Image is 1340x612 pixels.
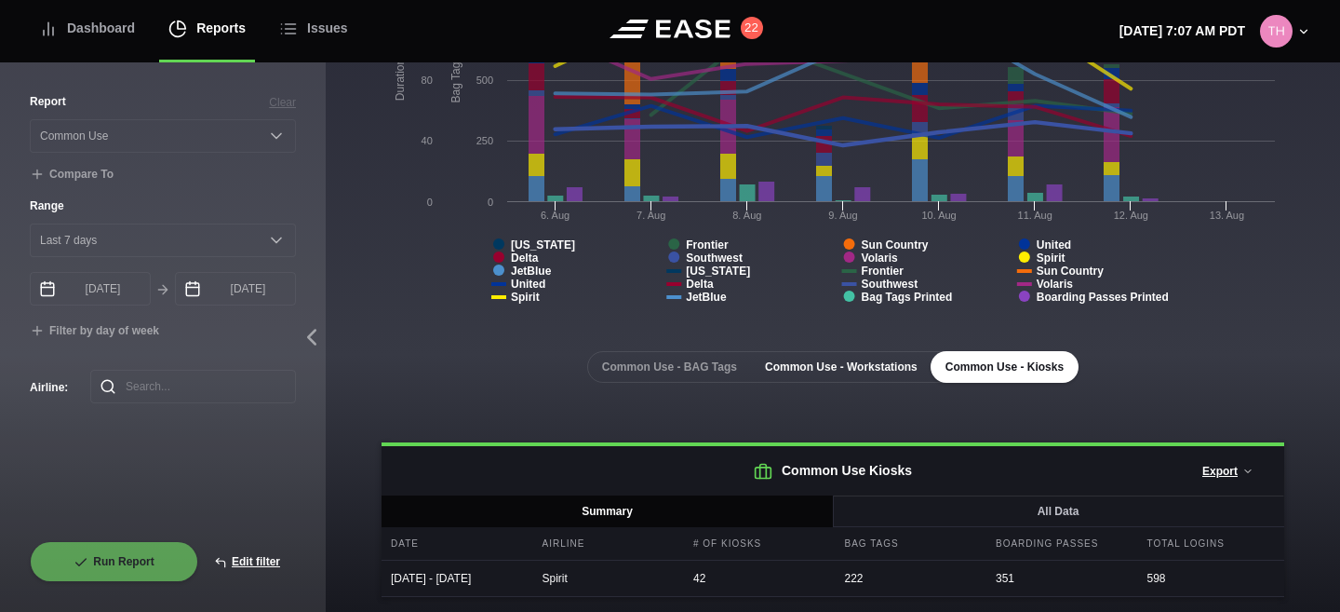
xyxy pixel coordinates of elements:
button: Summary [382,496,834,527]
div: Airline [533,527,680,560]
button: 22 [741,17,763,39]
button: Export [1186,451,1269,492]
button: Compare To [30,168,114,183]
div: Boarding Passes [986,527,1133,560]
div: # of Kiosks [684,527,831,560]
div: Total Logins [1138,527,1285,560]
tspan: Delta [686,278,714,291]
tspan: 6. Aug [541,210,569,221]
tspan: Duration [394,59,407,101]
div: 42 [684,561,831,596]
tspan: Delta [511,252,539,265]
img: 80ca9e2115b408c1dc8c56a444986cd3 [1260,15,1293,48]
tspan: 12. Aug [1114,210,1148,221]
tspan: 10. Aug [921,210,956,221]
input: mm/dd/yyyy [30,272,151,306]
div: Spirit [533,561,680,596]
tspan: Sun Country [1037,265,1104,278]
text: 0 [427,197,433,208]
div: Bag Tags [836,527,983,560]
tspan: 9. Aug [828,210,857,221]
tspan: Bag Tags [449,57,462,103]
tspan: 13. Aug [1210,210,1244,221]
text: 250 [476,135,493,146]
button: All Data [832,496,1284,527]
div: 222 [836,561,983,596]
text: 40 [422,135,433,146]
tspan: JetBlue [686,291,727,304]
div: 351 [986,561,1133,596]
tspan: Spirit [1037,252,1065,265]
button: Common Use - Kiosks [931,351,1079,383]
div: 598 [1138,561,1285,596]
tspan: Volaris [862,252,898,265]
text: 80 [422,75,433,86]
tspan: 7. Aug [636,210,665,221]
button: Filter by day of week [30,324,159,339]
text: 0 [488,197,493,208]
label: Range [30,197,296,214]
div: [DATE] - [DATE] [382,561,529,596]
button: Clear [269,94,296,111]
label: Airline : [30,379,60,396]
label: Report [30,93,66,110]
button: Edit filter [198,541,296,582]
tspan: [US_STATE] [686,265,750,278]
tspan: Sun Country [862,238,929,252]
h2: Common Use Kiosks [382,446,1284,496]
button: Common Use - BAG Tags [587,351,752,383]
tspan: Southwest [686,252,743,265]
input: Search... [90,370,296,403]
button: Common Use - Workstations [750,351,932,383]
div: Date [382,527,529,560]
tspan: 11. Aug [1018,210,1052,221]
tspan: Frontier [686,238,729,252]
tspan: [US_STATE] [511,238,575,252]
tspan: United [511,278,545,291]
tspan: Volaris [1037,278,1073,291]
text: 500 [476,75,493,86]
tspan: Frontier [862,265,904,278]
tspan: Spirit [511,291,540,304]
p: [DATE] 7:07 AM PDT [1119,21,1245,41]
tspan: 8. Aug [732,210,761,221]
tspan: Southwest [862,278,918,291]
tspan: Bag Tags Printed [862,291,953,304]
tspan: United [1037,238,1071,252]
tspan: JetBlue [511,265,552,278]
tspan: Boarding Passes Printed [1037,291,1169,304]
input: mm/dd/yyyy [175,272,296,306]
